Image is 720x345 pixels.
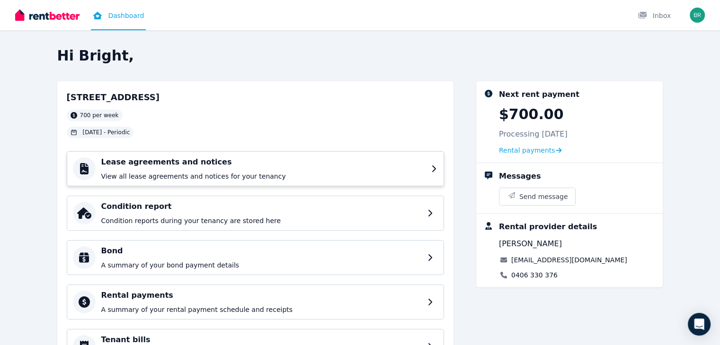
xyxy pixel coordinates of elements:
[499,106,564,123] p: $700.00
[638,11,671,20] div: Inbox
[499,89,579,100] div: Next rent payment
[101,290,422,301] h4: Rental payments
[83,129,130,136] span: [DATE] - Periodic
[499,238,562,250] span: [PERSON_NAME]
[499,146,562,155] a: Rental payments
[67,91,160,104] h2: [STREET_ADDRESS]
[499,129,568,140] p: Processing [DATE]
[15,8,80,22] img: RentBetter
[511,270,558,280] a: 0406 330 376
[101,305,422,314] p: A summary of your rental payment schedule and receipts
[499,221,597,233] div: Rental provider details
[499,171,541,182] div: Messages
[101,201,422,212] h4: Condition report
[511,255,627,265] a: [EMAIL_ADDRESS][DOMAIN_NAME]
[101,156,426,168] h4: Lease agreements and notices
[101,245,422,257] h4: Bond
[101,172,426,181] p: View all lease agreements and notices for your tenancy
[80,112,119,119] span: 700 per week
[101,260,422,270] p: A summary of your bond payment details
[499,188,576,205] button: Send message
[688,313,711,336] div: Open Intercom Messenger
[101,216,422,225] p: Condition reports during your tenancy are stored here
[690,8,705,23] img: Bright Paul
[519,192,568,201] span: Send message
[499,146,555,155] span: Rental payments
[57,47,663,64] h2: Hi Bright,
